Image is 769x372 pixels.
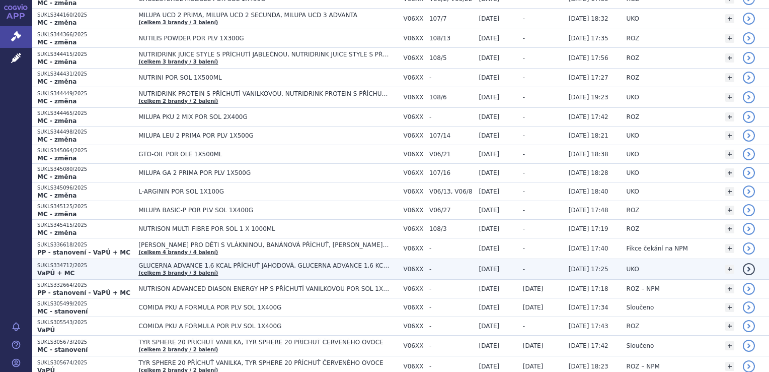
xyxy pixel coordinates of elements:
span: [DATE] [479,169,500,176]
span: NUTILIS POWDER POR PLV 1X300G [138,35,390,42]
span: [DATE] [479,363,500,370]
span: ROZ [627,113,640,120]
p: SUKLS345064/2025 [37,147,133,154]
a: detail [743,263,755,275]
span: Sloučeno [627,342,654,349]
p: SUKLS332664/2025 [37,282,133,289]
span: NUTRINI POR SOL 1X500ML [138,74,390,81]
span: [DATE] 19:23 [569,94,608,101]
span: V06XX [403,94,424,101]
strong: MC - změna [37,98,76,105]
span: [DATE] [523,363,544,370]
p: SUKLS344366/2025 [37,31,133,38]
a: + [725,112,734,121]
span: [DATE] [479,323,500,330]
p: SUKLS334712/2025 [37,262,133,269]
span: - [429,342,474,349]
p: SUKLS305499/2025 [37,300,133,307]
span: V06XX [403,132,424,139]
span: 107/14 [429,132,474,139]
span: UKO [627,151,639,158]
span: [DATE] 17:35 [569,35,608,42]
span: - [523,151,525,158]
a: + [725,14,734,23]
p: SUKLS345125/2025 [37,203,133,210]
span: [DATE] [479,113,500,120]
span: - [429,285,474,292]
span: - [523,54,525,61]
strong: MC - změna [37,117,76,125]
p: SUKLS344160/2025 [37,12,133,19]
span: 107/7 [429,15,474,22]
span: - [523,169,525,176]
a: + [725,150,734,159]
a: detail [743,91,755,103]
strong: MC - změna [37,229,76,236]
span: - [523,188,525,195]
span: V06/21 [429,151,474,158]
p: SUKLS345080/2025 [37,166,133,173]
a: + [725,34,734,43]
span: [DATE] [479,74,500,81]
a: (celkem 4 brandy / 4 balení) [138,250,218,255]
a: + [725,73,734,82]
span: - [523,225,525,232]
span: V06/13, V06/8 [429,188,474,195]
span: NUTRIDRINK JUICE STYLE S PŘÍCHUTÍ JABLEČNOU, NUTRIDRINK JUICE STYLE S PŘÍCHUTÍ JAHODOVOU, NUTRIDR... [138,51,390,58]
span: V06/27 [429,207,474,214]
span: UKO [627,132,639,139]
strong: MC - stanovení [37,308,88,315]
span: V06XX [403,54,424,61]
a: + [725,244,734,253]
span: [DATE] [479,94,500,101]
a: detail [743,13,755,25]
p: SUKLS344465/2025 [37,110,133,117]
span: - [523,94,525,101]
span: V06XX [403,15,424,22]
p: SUKLS344415/2025 [37,51,133,58]
span: 108/6 [429,94,474,101]
span: V06XX [403,342,424,349]
span: - [429,304,474,311]
strong: MC - změna [37,211,76,218]
strong: MC - stanovení [37,346,88,353]
span: L-ARGININ POR SOL 1X100G [138,188,390,195]
a: detail [743,32,755,44]
span: TYR SPHERE 20 PŘÍCHUŤ VANILKA, TYR SPHERE 20 PŘÍCHUŤ ČERVENÉHO OVOCE [138,339,390,346]
a: + [725,341,734,350]
span: [DATE] [523,342,544,349]
span: COMIDA PKU A FORMULA POR PLV SOL 1X400G [138,323,390,330]
a: + [725,322,734,331]
a: + [725,362,734,371]
a: detail [743,223,755,235]
span: UKO [627,94,639,101]
a: + [725,303,734,312]
span: [DATE] 17:25 [569,266,608,273]
span: ROZ – NPM [627,285,660,292]
span: ROZ [627,323,640,330]
span: ROZ [627,225,640,232]
span: [DATE] 18:28 [569,169,608,176]
span: V06XX [403,151,424,158]
span: - [429,245,474,252]
span: - [523,74,525,81]
span: [DATE] [523,285,544,292]
span: - [523,15,525,22]
span: V06XX [403,169,424,176]
span: GLUCERNA ADVANCE 1,6 KCAL PŘÍCHUŤ JAHODOVÁ, GLUCERNA ADVANCE 1,6 KCAL PŘÍCHUŤ KÁVOVÁ, GLUCERNA AD... [138,262,390,269]
span: [DATE] 18:38 [569,151,608,158]
a: + [725,284,734,293]
span: [DATE] [523,304,544,311]
a: detail [743,242,755,255]
strong: MC - změna [37,58,76,66]
strong: MC - změna [37,78,76,85]
a: (celkem 2 brandy / 2 balení) [138,98,218,104]
p: SUKLS345096/2025 [37,184,133,192]
span: Sloučeno [627,304,654,311]
span: [DATE] [479,15,500,22]
a: + [725,265,734,274]
span: V06XX [403,35,424,42]
span: [DATE] 17:19 [569,225,608,232]
a: (celkem 3 brandy / 3 balení) [138,20,218,25]
span: [DATE] 17:27 [569,74,608,81]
